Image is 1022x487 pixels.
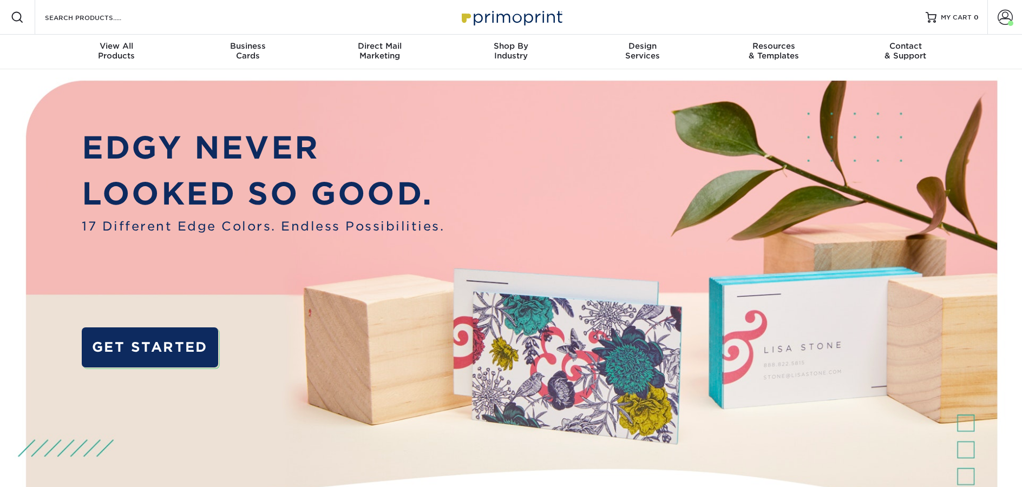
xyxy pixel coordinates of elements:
div: Cards [182,41,314,61]
span: 0 [974,14,979,21]
span: MY CART [941,13,972,22]
span: Resources [708,41,840,51]
div: Industry [446,41,577,61]
a: View AllProducts [51,35,182,69]
a: DesignServices [576,35,708,69]
a: Shop ByIndustry [446,35,577,69]
div: Marketing [314,41,446,61]
div: & Support [840,41,971,61]
img: Primoprint [457,5,565,29]
a: Direct MailMarketing [314,35,446,69]
p: EDGY NEVER [82,125,444,171]
span: View All [51,41,182,51]
span: Shop By [446,41,577,51]
a: Contact& Support [840,35,971,69]
a: GET STARTED [82,327,218,368]
input: SEARCH PRODUCTS..... [44,11,149,24]
a: Resources& Templates [708,35,840,69]
div: Services [576,41,708,61]
span: Design [576,41,708,51]
span: 17 Different Edge Colors. Endless Possibilities. [82,217,444,235]
span: Direct Mail [314,41,446,51]
span: Contact [840,41,971,51]
p: LOOKED SO GOOD. [82,171,444,217]
a: BusinessCards [182,35,314,69]
span: Business [182,41,314,51]
div: Products [51,41,182,61]
div: & Templates [708,41,840,61]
